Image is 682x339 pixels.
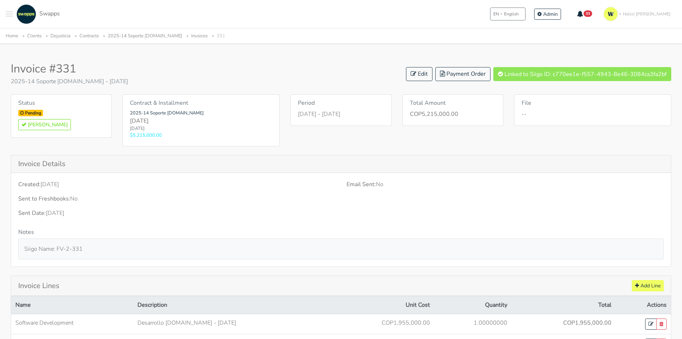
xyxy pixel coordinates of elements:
[133,296,330,314] th: Description
[601,4,676,24] a: Hello! [PERSON_NAME]
[504,11,519,17] span: English
[27,33,42,39] a: Clients
[434,314,512,334] td: 1.00000000
[39,10,60,18] span: Swapps
[18,209,336,217] p: [DATE]
[632,280,664,291] a: Add Line
[130,110,272,117] small: 2025-14 Soporte [DOMAIN_NAME]
[79,33,99,39] a: Contracts
[11,62,128,76] h2: Invoice #331
[6,33,18,39] a: Home
[130,132,272,139] small: $5,215,000.00
[18,110,43,116] span: Pending
[16,4,36,24] img: swapps-linkedin-v2.jpg
[18,194,336,203] p: No
[6,4,13,24] button: Toggle navigation menu
[11,314,133,334] td: Software Development
[623,11,671,17] span: Hello! [PERSON_NAME]
[209,32,225,40] li: 331
[347,180,664,189] p: No
[130,100,272,107] h6: Contract & Installment
[298,100,384,107] h6: Period
[130,125,272,132] small: [DATE]
[512,296,616,314] th: Total
[406,67,432,81] a: Edit
[490,8,526,20] button: ENEnglish
[572,8,597,20] button: 33
[11,77,128,86] p: 2025-14 Soporte [DOMAIN_NAME] - [DATE]
[410,110,458,118] strong: COP5,215,000.00
[330,314,434,334] td: COP1,955,000.00
[434,296,512,314] th: Quantity
[18,100,104,107] h6: Status
[18,282,59,290] h5: Invoice Lines
[18,119,71,130] button: [PERSON_NAME]
[347,180,376,188] strong: Email Sent:
[18,160,664,168] h5: Invoice Details
[616,296,671,314] th: Actions
[410,100,496,107] h6: Total Amount
[18,209,46,217] strong: Sent Date:
[133,314,330,334] td: Desarrollo [DOMAIN_NAME] - [DATE]
[11,296,133,314] th: Name
[584,10,592,17] span: 33
[18,180,40,188] strong: Created:
[534,9,561,20] a: Admin
[191,33,208,39] a: Invoices
[543,11,558,18] span: Admin
[18,229,664,236] h6: Notes
[330,296,434,314] th: Unit Cost
[604,7,618,21] img: isotipo-3-3e143c57.png
[563,319,611,327] strong: COP1,955,000.00
[522,110,527,118] span: --
[493,67,671,81] span: Linked to Siigo ID: c770ee1e-f557-4943-8e46-3084ca3fa2bf
[18,239,664,259] div: Siigo Name: FV-2-331
[15,4,60,24] a: Swapps
[50,33,71,39] a: Dejusticia
[435,67,490,81] a: Payment Order
[298,110,384,118] p: [DATE] - [DATE]
[108,33,182,39] a: 2025-14 Soporte [DOMAIN_NAME]
[522,100,664,107] h6: File
[18,180,336,189] p: [DATE]
[18,195,70,203] strong: Sent to Freshbooks:
[130,117,272,125] strong: [DATE]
